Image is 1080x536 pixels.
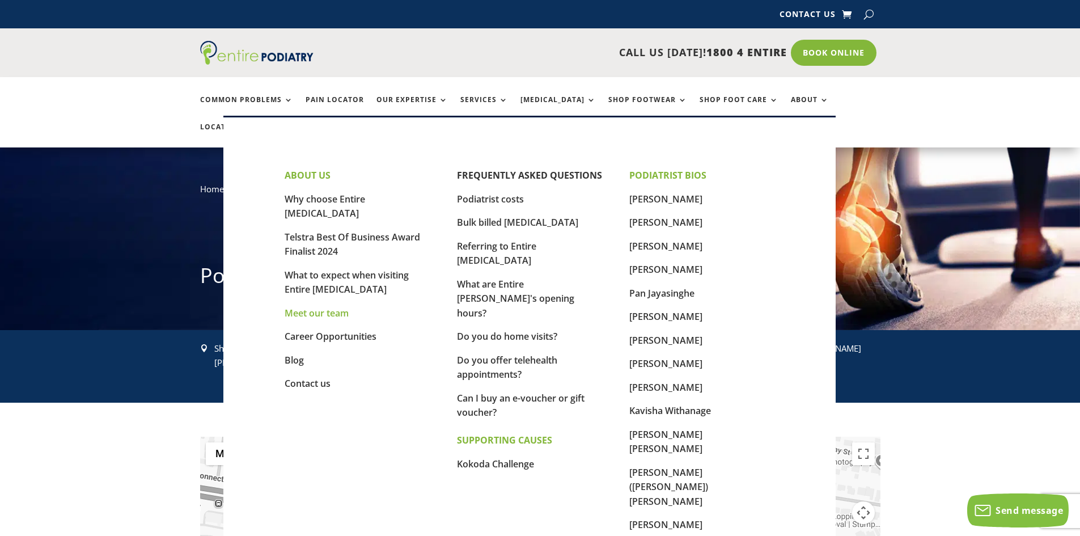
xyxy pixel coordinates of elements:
[629,404,711,417] a: Kavisha Withanage
[996,504,1063,517] span: Send message
[200,123,257,147] a: Locations
[457,392,585,419] a: Can I buy an e-voucher or gift voucher?
[629,428,702,455] a: [PERSON_NAME] [PERSON_NAME]
[214,341,360,370] p: Shop [STREET_ADDRESS][PERSON_NAME]
[376,96,448,120] a: Our Expertise
[285,354,304,366] a: Blog
[457,216,578,229] a: Bulk billed [MEDICAL_DATA]
[200,261,880,296] h1: Podiatrist [PERSON_NAME]
[200,344,208,352] span: 
[457,278,574,319] a: What are Entire [PERSON_NAME]'s opening hours?
[629,466,708,508] a: [PERSON_NAME] ([PERSON_NAME]) [PERSON_NAME]
[457,193,524,205] a: Podiatrist costs
[460,96,508,120] a: Services
[285,193,365,220] a: Why choose Entire [MEDICAL_DATA]
[206,442,245,465] button: Show street map
[629,381,702,394] a: [PERSON_NAME]
[200,56,314,67] a: Entire Podiatry
[200,96,293,120] a: Common Problems
[706,45,787,59] span: 1800 4 ENTIRE
[457,434,552,446] strong: SUPPORTING CAUSES
[285,231,420,258] a: Telstra Best Of Business Award Finalist 2024
[629,357,702,370] a: [PERSON_NAME]
[629,334,702,347] a: [PERSON_NAME]
[457,330,557,343] a: Do you do home visits?
[285,307,349,319] a: Meet our team
[852,501,875,524] button: Map camera controls
[700,96,778,120] a: Shop Foot Care
[285,169,331,182] strong: ABOUT US
[608,96,687,120] a: Shop Footwear
[852,442,875,465] button: Toggle fullscreen view
[629,216,702,229] a: [PERSON_NAME]
[457,458,534,470] a: Kokoda Challenge
[629,193,702,205] a: [PERSON_NAME]
[200,182,880,205] nav: breadcrumb
[200,183,224,195] a: Home
[780,10,836,23] a: Contact Us
[457,354,557,381] a: Do you offer telehealth appointments?
[791,40,876,66] a: Book Online
[629,263,702,276] a: [PERSON_NAME]
[791,96,829,120] a: About
[457,169,602,182] a: FREQUENTLY ASKED QUESTIONS
[629,310,702,323] a: [PERSON_NAME]
[629,518,702,531] a: [PERSON_NAME]
[629,287,694,299] a: Pan Jayasinghe
[200,41,314,65] img: logo (1)
[306,96,364,120] a: Pain Locator
[629,240,702,252] a: [PERSON_NAME]
[457,240,536,267] a: Referring to Entire [MEDICAL_DATA]
[629,169,706,182] strong: PODIATRIST BIOS
[967,493,1069,527] button: Send message
[285,330,376,343] a: Career Opportunities
[520,96,596,120] a: [MEDICAL_DATA]
[285,269,409,296] a: What to expect when visiting Entire [MEDICAL_DATA]
[285,377,331,390] a: Contact us
[357,45,787,60] p: CALL US [DATE]!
